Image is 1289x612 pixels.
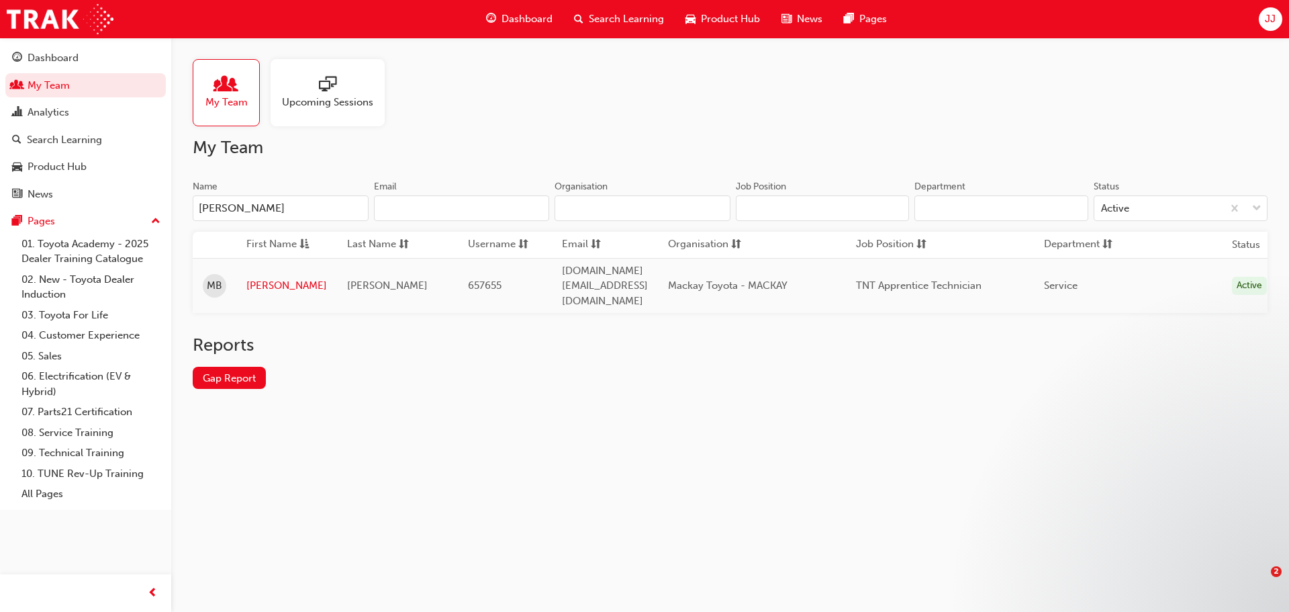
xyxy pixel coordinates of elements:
div: Product Hub [28,159,87,175]
h2: My Team [193,137,1268,159]
a: Upcoming Sessions [271,59,395,126]
div: Job Position [736,180,786,193]
div: Status [1094,180,1119,193]
span: down-icon [1252,200,1261,218]
span: news-icon [12,189,22,201]
span: MB [207,278,222,294]
button: First Nameasc-icon [246,236,320,253]
span: people-icon [218,76,235,95]
span: pages-icon [12,216,22,228]
div: Organisation [555,180,608,193]
span: Search Learning [589,11,664,27]
span: [PERSON_NAME] [347,279,428,292]
h2: Reports [193,335,1268,356]
span: Dashboard [502,11,553,27]
div: News [28,187,53,202]
a: Dashboard [5,46,166,71]
span: car-icon [685,11,696,28]
a: search-iconSearch Learning [563,5,675,33]
span: prev-icon [148,585,158,602]
div: Dashboard [28,50,79,66]
span: Email [562,236,588,253]
div: Name [193,180,218,193]
a: pages-iconPages [833,5,898,33]
span: Department [1044,236,1100,253]
a: 09. Technical Training [16,443,166,464]
a: 10. TUNE Rev-Up Training [16,464,166,484]
iframe: Intercom live chat [1243,566,1276,599]
span: 2 [1271,566,1282,577]
a: car-iconProduct Hub [675,5,771,33]
span: sorting-icon [591,236,601,253]
button: Departmentsorting-icon [1044,236,1118,253]
a: Analytics [5,100,166,125]
span: [DOMAIN_NAME][EMAIL_ADDRESS][DOMAIN_NAME] [562,265,648,307]
span: News [797,11,822,27]
a: Search Learning [5,128,166,152]
button: DashboardMy TeamAnalyticsSearch LearningProduct HubNews [5,43,166,209]
div: Analytics [28,105,69,120]
a: 03. Toyota For Life [16,305,166,326]
div: Active [1232,277,1267,295]
span: Organisation [668,236,728,253]
input: Department [914,195,1088,221]
span: search-icon [574,11,583,28]
a: My Team [5,73,166,98]
button: Usernamesorting-icon [468,236,542,253]
a: guage-iconDashboard [475,5,563,33]
span: My Team [205,95,248,110]
input: Organisation [555,195,730,221]
span: sorting-icon [731,236,741,253]
a: [PERSON_NAME] [246,278,327,294]
img: Trak [7,4,113,34]
span: Service [1044,279,1078,292]
div: Pages [28,214,55,229]
div: Department [914,180,965,193]
span: Mackay Toyota - MACKAY [668,279,787,292]
div: Search Learning [27,132,102,148]
a: 05. Sales [16,346,166,367]
button: Emailsorting-icon [562,236,636,253]
span: sessionType_ONLINE_URL-icon [319,76,336,95]
div: Active [1101,201,1129,216]
a: 06. Electrification (EV & Hybrid) [16,366,166,402]
a: 08. Service Training [16,423,166,443]
span: chart-icon [12,107,22,119]
a: Product Hub [5,155,166,179]
span: Username [468,236,516,253]
span: sorting-icon [916,236,926,253]
span: First Name [246,236,297,253]
span: Last Name [347,236,396,253]
span: Product Hub [701,11,760,27]
input: Email [374,195,550,221]
span: car-icon [12,161,22,173]
button: JJ [1259,7,1282,31]
span: guage-icon [486,11,496,28]
span: guage-icon [12,52,22,64]
button: Last Namesorting-icon [347,236,421,253]
span: sorting-icon [1102,236,1112,253]
span: Pages [859,11,887,27]
button: Pages [5,209,166,234]
th: Status [1232,237,1260,253]
span: Upcoming Sessions [282,95,373,110]
button: Job Positionsorting-icon [856,236,930,253]
a: News [5,182,166,207]
span: sorting-icon [518,236,528,253]
span: search-icon [12,134,21,146]
span: asc-icon [299,236,309,253]
div: Email [374,180,397,193]
span: sorting-icon [399,236,409,253]
span: JJ [1265,11,1276,27]
a: news-iconNews [771,5,833,33]
a: 04. Customer Experience [16,325,166,346]
button: Organisationsorting-icon [668,236,742,253]
span: 657655 [468,279,502,292]
input: Name [193,195,369,221]
a: My Team [193,59,271,126]
a: 02. New - Toyota Dealer Induction [16,269,166,305]
a: All Pages [16,484,166,505]
a: Gap Report [193,367,266,389]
